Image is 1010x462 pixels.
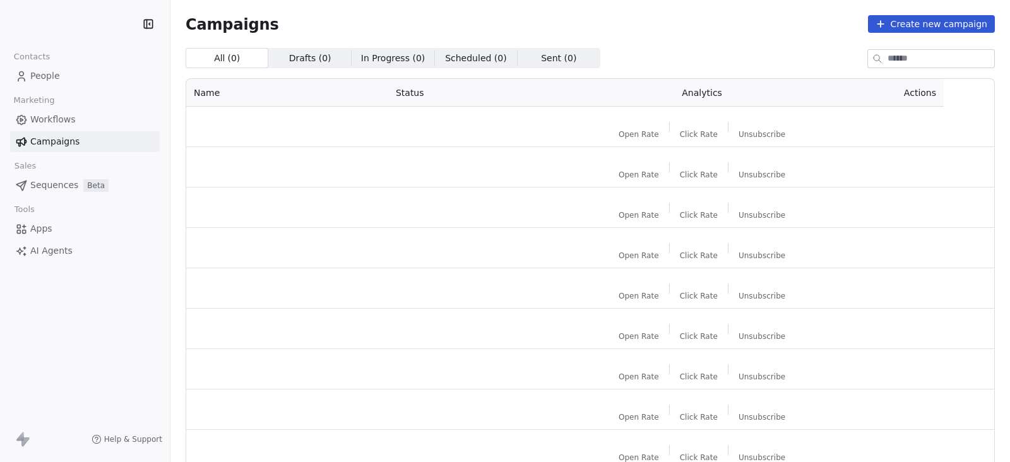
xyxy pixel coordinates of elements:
span: Contacts [8,47,56,66]
span: Tools [9,200,40,219]
span: Open Rate [619,251,659,261]
span: Click Rate [680,331,718,341]
span: Drafts ( 0 ) [289,52,331,65]
button: Create new campaign [868,15,995,33]
span: Click Rate [680,372,718,382]
span: Unsubscribe [739,170,785,180]
span: Open Rate [619,129,659,139]
span: Open Rate [619,291,659,301]
span: Click Rate [680,251,718,261]
a: Campaigns [10,131,160,152]
span: Open Rate [619,210,659,220]
span: People [30,69,60,83]
th: Actions [832,79,944,107]
span: Sequences [30,179,78,192]
a: AI Agents [10,240,160,261]
span: Open Rate [619,331,659,341]
span: Click Rate [680,129,718,139]
span: Unsubscribe [739,210,785,220]
span: Campaigns [186,15,279,33]
span: Unsubscribe [739,331,785,341]
span: Click Rate [680,291,718,301]
span: Open Rate [619,170,659,180]
span: Sales [9,157,42,175]
span: In Progress ( 0 ) [361,52,425,65]
span: AI Agents [30,244,73,258]
span: Beta [83,179,109,192]
span: Help & Support [104,434,162,444]
a: Apps [10,218,160,239]
span: Marketing [8,91,60,110]
span: Workflows [30,113,76,126]
span: Unsubscribe [739,412,785,422]
span: Unsubscribe [739,129,785,139]
span: Unsubscribe [739,251,785,261]
th: Analytics [572,79,832,107]
a: Help & Support [92,434,162,444]
span: Scheduled ( 0 ) [445,52,507,65]
a: People [10,66,160,86]
span: Sent ( 0 ) [541,52,576,65]
span: Apps [30,222,52,235]
span: Unsubscribe [739,372,785,382]
span: Click Rate [680,412,718,422]
span: Click Rate [680,170,718,180]
th: Name [186,79,388,107]
span: Unsubscribe [739,291,785,301]
span: Open Rate [619,372,659,382]
a: Workflows [10,109,160,130]
th: Status [388,79,572,107]
span: Campaigns [30,135,80,148]
a: SequencesBeta [10,175,160,196]
span: Click Rate [680,210,718,220]
span: Open Rate [619,412,659,422]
